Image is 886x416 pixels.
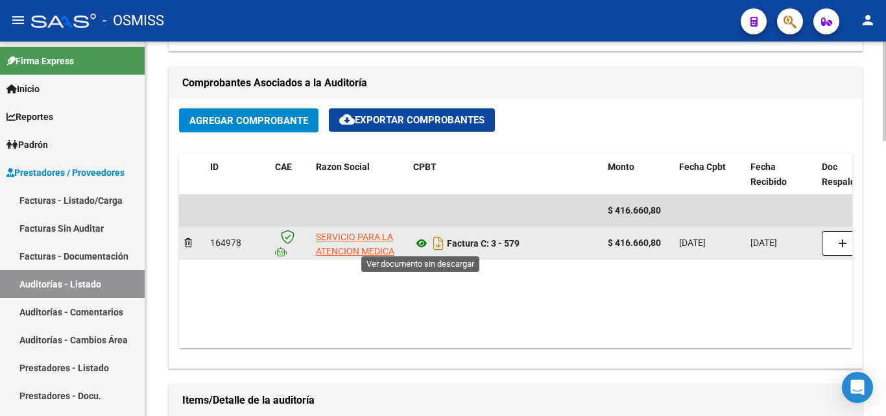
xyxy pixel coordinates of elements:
span: - OSMISS [102,6,164,35]
span: Fecha Cpbt [679,162,726,172]
span: Firma Express [6,54,74,68]
span: Fecha Recibido [750,162,787,187]
span: 164978 [210,238,241,248]
span: CAE [275,162,292,172]
h1: Comprobantes Asociados a la Auditoría [182,73,849,93]
span: [DATE] [679,238,706,248]
span: Doc Respaldatoria [822,162,880,187]
strong: $ 416.660,80 [608,238,661,248]
mat-icon: person [860,12,876,28]
span: Reportes [6,110,53,124]
mat-icon: menu [10,12,26,28]
span: SERVICIO PARA LA ATENCION MEDICA DE LA COMUNIDAD DE [GEOGRAPHIC_DATA] [PERSON_NAME] [316,232,403,316]
span: Razon Social [316,162,370,172]
span: Inicio [6,82,40,96]
datatable-header-cell: Monto [603,153,674,196]
span: Monto [608,162,634,172]
datatable-header-cell: CAE [270,153,311,196]
span: Agregar Comprobante [189,115,308,127]
datatable-header-cell: Fecha Recibido [745,153,817,196]
div: Open Intercom Messenger [842,372,873,403]
datatable-header-cell: ID [205,153,270,196]
datatable-header-cell: CPBT [408,153,603,196]
span: ID [210,162,219,172]
datatable-header-cell: Razon Social [311,153,408,196]
mat-icon: cloud_download [339,112,355,127]
datatable-header-cell: Fecha Cpbt [674,153,745,196]
i: Descargar documento [430,233,447,254]
strong: Factura C: 3 - 579 [447,238,520,249]
span: CPBT [413,162,437,172]
button: Agregar Comprobante [179,108,318,132]
h1: Items/Detalle de la auditoría [182,390,849,411]
span: Exportar Comprobantes [339,114,485,126]
span: $ 416.660,80 [608,205,661,215]
span: [DATE] [750,238,777,248]
span: Padrón [6,138,48,152]
span: Prestadores / Proveedores [6,165,125,180]
button: Exportar Comprobantes [329,108,495,132]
